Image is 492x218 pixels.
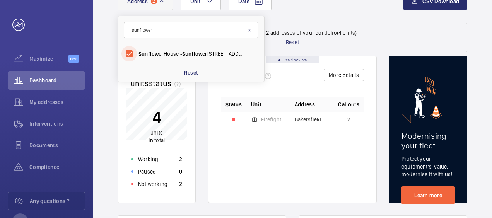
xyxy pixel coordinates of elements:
span: Bakersfield - High Risk Building - [GEOGRAPHIC_DATA] [295,117,329,122]
p: Reset [286,38,299,46]
span: Maximize [29,55,68,63]
p: Not working [138,180,167,188]
p: 4 [149,107,165,127]
p: 2 [179,180,182,188]
span: Dashboard [29,77,85,84]
span: Beta [68,55,79,63]
p: Data filtered on 2 addresses of your portfolio (4 units) [228,29,357,37]
p: 0 [179,168,182,175]
span: Callouts [338,100,359,108]
span: Interventions [29,120,85,128]
span: House - [STREET_ADDRESS] [138,50,245,58]
input: Search by address [124,22,258,38]
span: Sunflower [182,51,207,57]
span: units [150,129,163,136]
span: Address [295,100,315,108]
button: More details [324,69,364,81]
p: in total [149,129,165,144]
span: Documents [29,141,85,149]
span: Firefighters - EPL Passenger Lift No 1 [261,117,285,122]
span: Unit [251,100,261,108]
p: Protect your equipment's value, modernise it with us! [401,155,455,178]
p: Working [138,155,158,163]
span: 2 [347,117,350,122]
p: Paused [138,168,156,175]
h2: Modernising your fleet [401,131,455,150]
img: marketing-card.svg [414,77,442,119]
span: status [149,78,184,88]
span: Any questions ? [30,197,85,205]
span: My addresses [29,98,85,106]
p: Status [226,100,242,108]
div: Real time data [266,56,319,63]
span: Sunflower [138,51,164,57]
a: Learn more [401,186,455,204]
p: Reset [184,69,198,77]
span: Compliance [29,163,85,171]
p: 2 [179,155,182,163]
